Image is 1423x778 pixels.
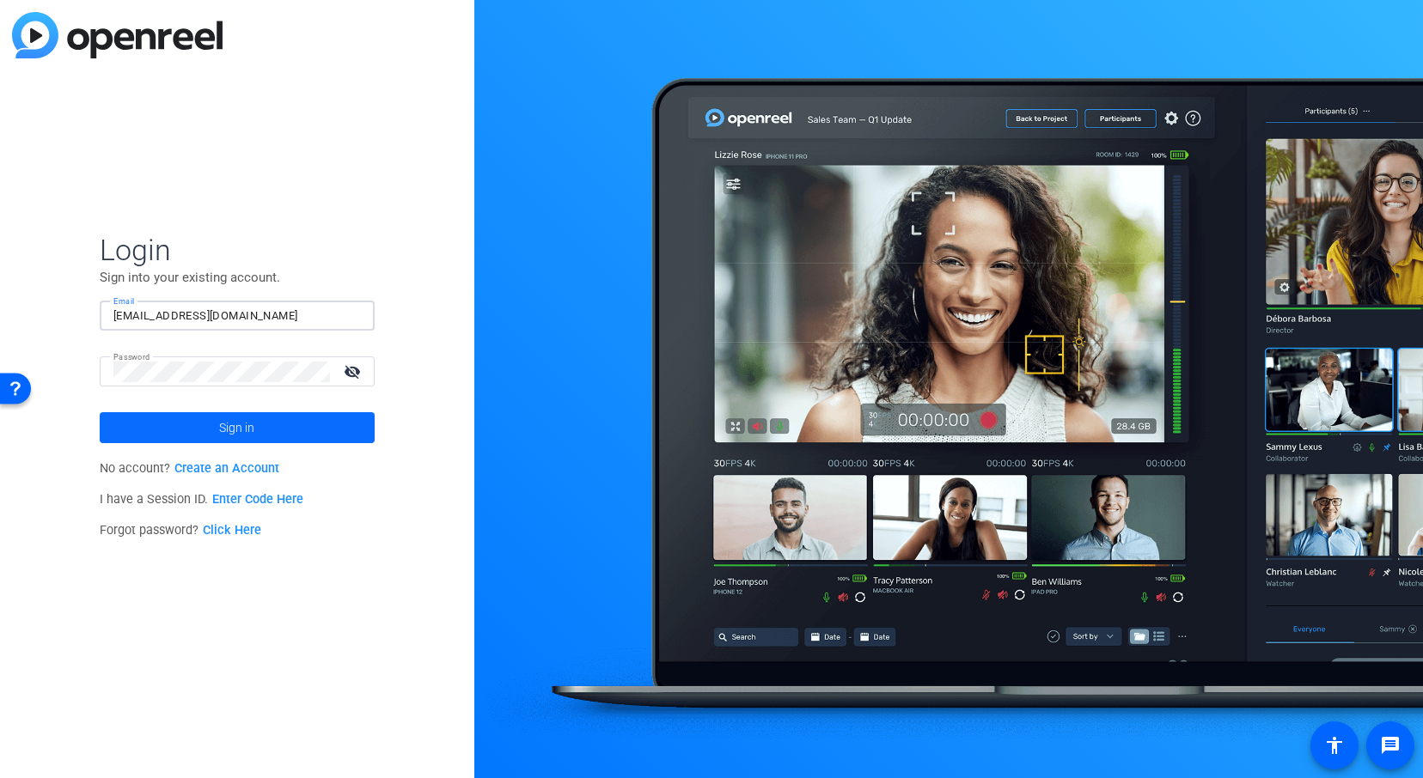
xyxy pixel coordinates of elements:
span: No account? [100,461,279,476]
a: Enter Code Here [212,492,303,507]
span: Sign in [219,406,254,449]
span: Forgot password? [100,523,261,538]
mat-label: Password [113,352,150,362]
a: Create an Account [174,461,279,476]
mat-label: Email [113,296,135,306]
a: Click Here [203,523,261,538]
img: blue-gradient.svg [12,12,223,58]
input: Enter Email Address [113,306,361,326]
mat-icon: accessibility [1324,735,1345,756]
mat-icon: message [1380,735,1401,756]
mat-icon: visibility_off [333,359,375,384]
p: Sign into your existing account. [100,268,375,287]
button: Sign in [100,412,375,443]
span: Login [100,232,375,268]
span: I have a Session ID. [100,492,303,507]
